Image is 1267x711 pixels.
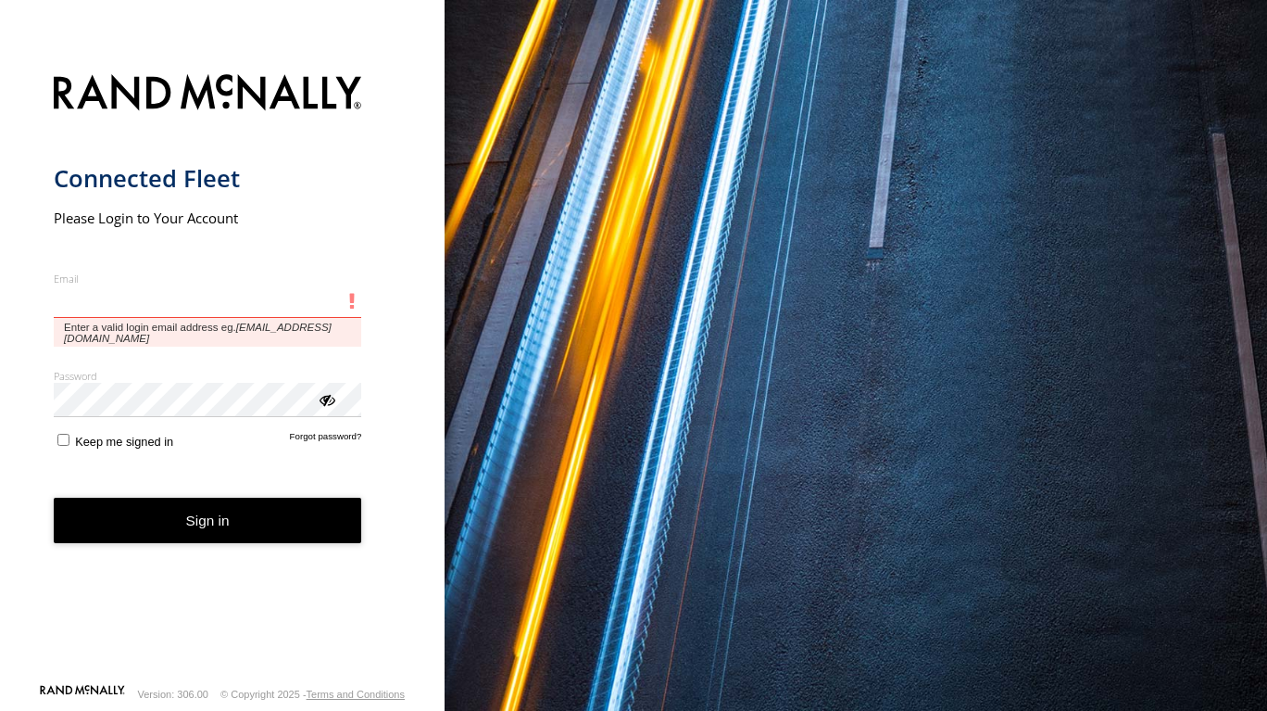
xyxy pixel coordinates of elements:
[40,685,125,704] a: Visit our Website
[54,70,362,118] img: Rand McNally
[290,431,362,449] a: Forgot password?
[54,272,362,286] label: Email
[54,209,362,227] h2: Please Login to Your Account
[317,389,335,408] div: ViewPassword
[64,322,332,344] em: [EMAIL_ADDRESS][DOMAIN_NAME]
[138,689,208,700] div: Version: 306.00
[57,434,69,446] input: Keep me signed in
[54,498,362,543] button: Sign in
[54,318,362,347] span: Enter a valid login email address eg.
[54,163,362,194] h1: Connected Fleet
[75,435,173,449] span: Keep me signed in
[307,689,405,700] a: Terms and Conditions
[54,63,392,683] form: main
[220,689,405,700] div: © Copyright 2025 -
[54,369,362,383] label: Password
